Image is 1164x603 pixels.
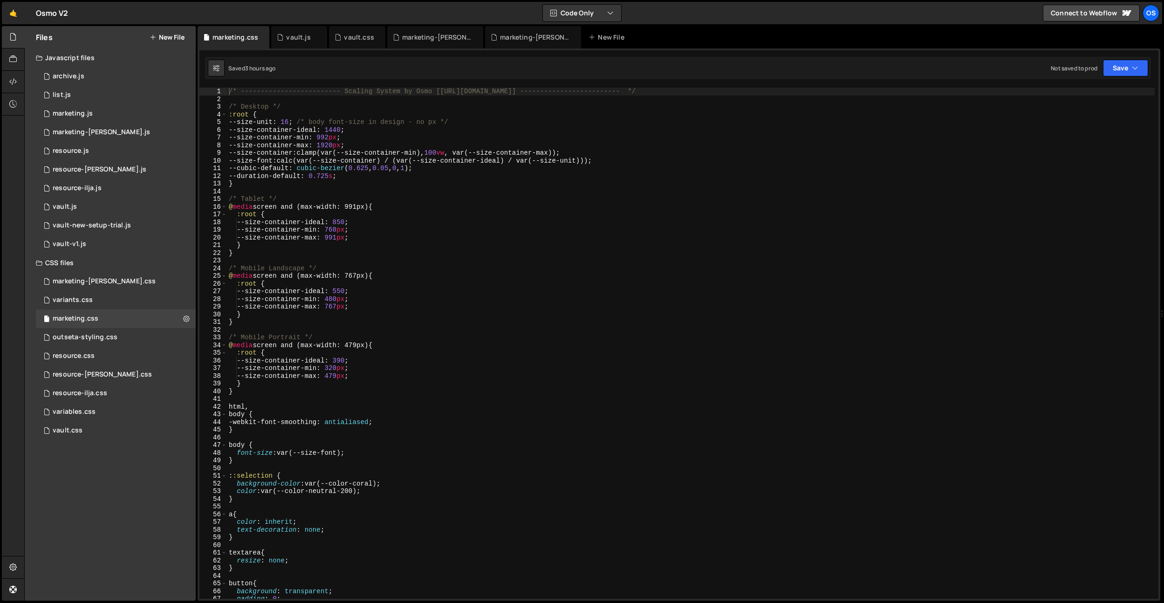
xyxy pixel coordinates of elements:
div: resource-[PERSON_NAME].js [53,165,146,174]
div: 16596/45156.css [36,328,196,347]
div: 56 [199,511,227,519]
div: 47 [199,441,227,449]
div: 63 [199,564,227,572]
div: list.js [53,91,71,99]
button: New File [150,34,185,41]
div: CSS files [25,254,196,272]
div: 66 [199,588,227,596]
div: 16596/45446.css [36,309,196,328]
div: 59 [199,534,227,541]
div: 16596/46198.css [36,384,196,403]
div: 16596/46196.css [36,365,196,384]
div: 67 [199,595,227,603]
div: 5 [199,118,227,126]
div: 3 [199,103,227,111]
div: 16596/45511.css [36,291,196,309]
div: resource.css [53,352,95,360]
div: Saved [228,64,276,72]
div: 16596/46194.js [36,160,196,179]
div: vault.css [344,33,374,42]
div: 32 [199,326,227,334]
div: variables.css [53,408,96,416]
div: 16 [199,203,227,211]
div: 45 [199,426,227,434]
div: New File [589,33,628,42]
div: 13 [199,180,227,188]
div: 35 [199,349,227,357]
button: Save [1103,60,1148,76]
div: marketing-[PERSON_NAME].css [53,277,156,286]
div: 44 [199,418,227,426]
div: 15 [199,195,227,203]
div: 10 [199,157,227,165]
button: Code Only [543,5,621,21]
div: 16596/45422.js [36,104,196,123]
div: 31 [199,318,227,326]
div: 21 [199,241,227,249]
div: 14 [199,188,227,196]
div: 16596/46199.css [36,347,196,365]
div: vault.js [53,203,77,211]
div: 42 [199,403,227,411]
div: 26 [199,280,227,288]
div: 20 [199,234,227,242]
div: 46 [199,434,227,442]
div: 16596/45151.js [36,86,196,104]
div: 29 [199,303,227,311]
div: 33 [199,334,227,342]
div: resource.js [53,147,89,155]
div: 16596/45132.js [36,235,196,254]
div: 25 [199,272,227,280]
div: 50 [199,465,227,473]
div: archive.js [53,72,84,81]
div: 3 hours ago [245,64,276,72]
div: variants.css [53,296,93,304]
div: 16596/46210.js [36,67,196,86]
div: 34 [199,342,227,349]
div: vault-new-setup-trial.js [53,221,131,230]
div: 11 [199,164,227,172]
div: 27 [199,288,227,295]
div: 28 [199,295,227,303]
div: 16596/45154.css [36,403,196,421]
div: Javascript files [25,48,196,67]
div: 23 [199,257,227,265]
div: 16596/46195.js [36,179,196,198]
div: vault.js [286,33,310,42]
div: 43 [199,411,227,418]
div: vault.css [53,426,82,435]
div: marketing-[PERSON_NAME].css [402,33,472,42]
div: 62 [199,557,227,565]
div: 36 [199,357,227,365]
div: 38 [199,372,227,380]
div: 22 [199,249,227,257]
div: 8 [199,142,227,150]
div: marketing-[PERSON_NAME].js [53,128,150,137]
a: 🤙 [2,2,25,24]
div: 16596/45153.css [36,421,196,440]
div: 24 [199,265,227,273]
div: Osmo V2 [36,7,68,19]
div: 7 [199,134,227,142]
div: resource-[PERSON_NAME].css [53,370,152,379]
div: 61 [199,549,227,557]
div: 54 [199,495,227,503]
div: 39 [199,380,227,388]
div: 64 [199,572,227,580]
div: 52 [199,480,227,488]
div: marketing.css [53,315,98,323]
div: 16596/45152.js [36,216,196,235]
div: Os [1143,5,1159,21]
div: outseta-styling.css [53,333,117,342]
h2: Files [36,32,53,42]
div: 65 [199,580,227,588]
div: 2 [199,96,227,103]
div: 1 [199,88,227,96]
div: vault-v1.js [53,240,86,248]
div: 4 [199,111,227,119]
div: 17 [199,211,227,219]
div: 16596/46183.js [36,142,196,160]
div: marketing.js [53,110,93,118]
div: marketing.css [212,33,258,42]
div: resource-ilja.js [53,184,102,192]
